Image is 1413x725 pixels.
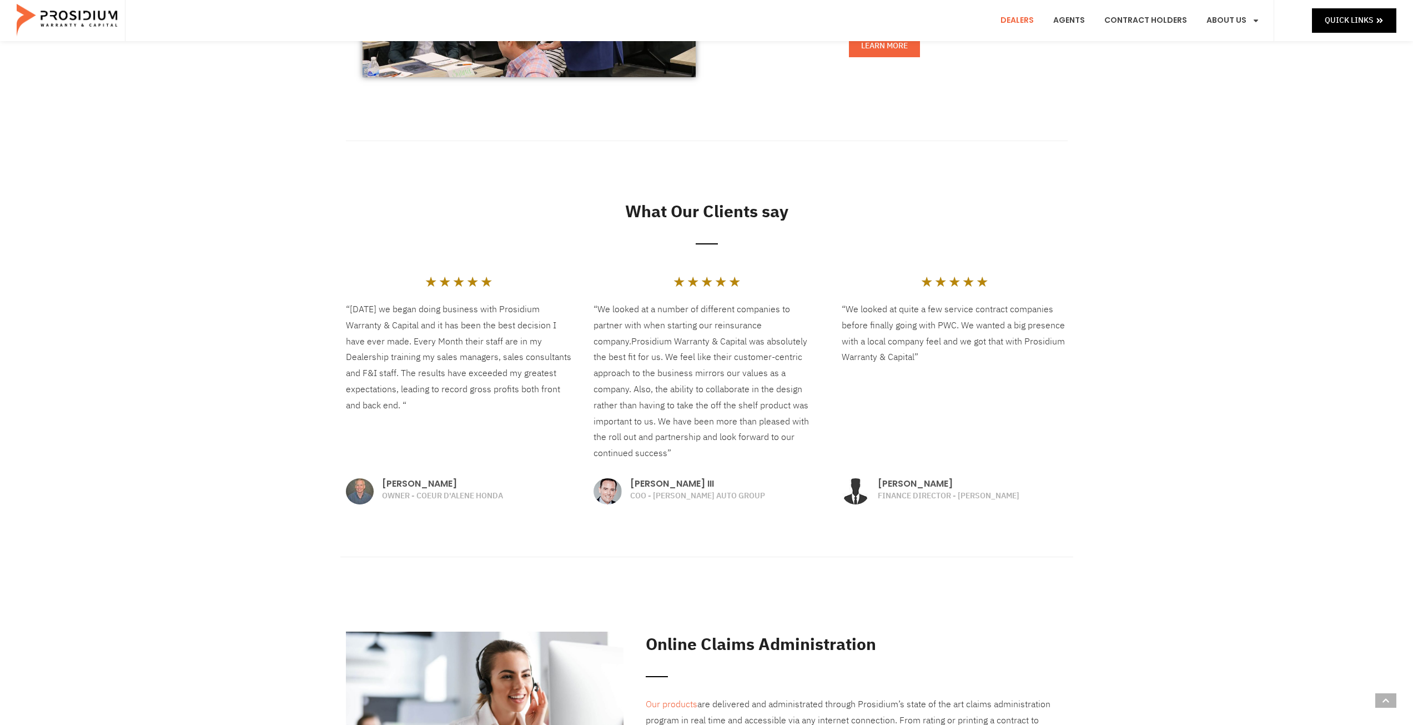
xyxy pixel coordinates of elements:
[976,275,988,288] i: ★
[715,275,727,288] i: ★
[673,275,685,288] i: ★
[631,335,747,348] span: Prosidium Warranty & Capital
[382,489,571,503] p: OWNER - COEUR D'ALENE HONDA
[728,275,741,288] i: ★
[921,275,988,288] div: 5/5
[849,34,920,57] a: Learn More
[346,199,1068,224] h2: What Our Clients say
[948,275,961,288] i: ★
[934,275,947,288] i: ★
[673,275,741,288] div: 5/5
[1312,8,1396,32] a: Quick Links
[1325,13,1373,27] span: Quick Links
[439,275,451,288] i: ★
[701,275,713,288] i: ★
[646,632,1068,657] h2: Online Claims Administration
[687,275,699,288] i: ★
[346,302,572,414] p: “[DATE] we began doing business with Prosidium Warranty & Capital and it has been the best decisi...
[921,275,933,288] i: ★
[630,489,819,503] p: COO - [PERSON_NAME] AUTO GROUP
[480,275,492,288] i: ★
[878,489,1067,503] p: FINANCE DIRECTOR - [PERSON_NAME]
[861,39,908,53] span: Learn More
[842,302,1068,366] p: “We looked at quite a few service contract companies before finally going with PWC. We wanted a b...
[466,275,479,288] i: ★
[425,275,437,288] i: ★
[646,698,697,711] a: Our products
[452,275,465,288] i: ★
[594,302,819,462] p: “We looked at a number of different companies to partner with when starting our reinsurance company.
[425,275,492,288] div: 5/5
[962,275,974,288] i: ★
